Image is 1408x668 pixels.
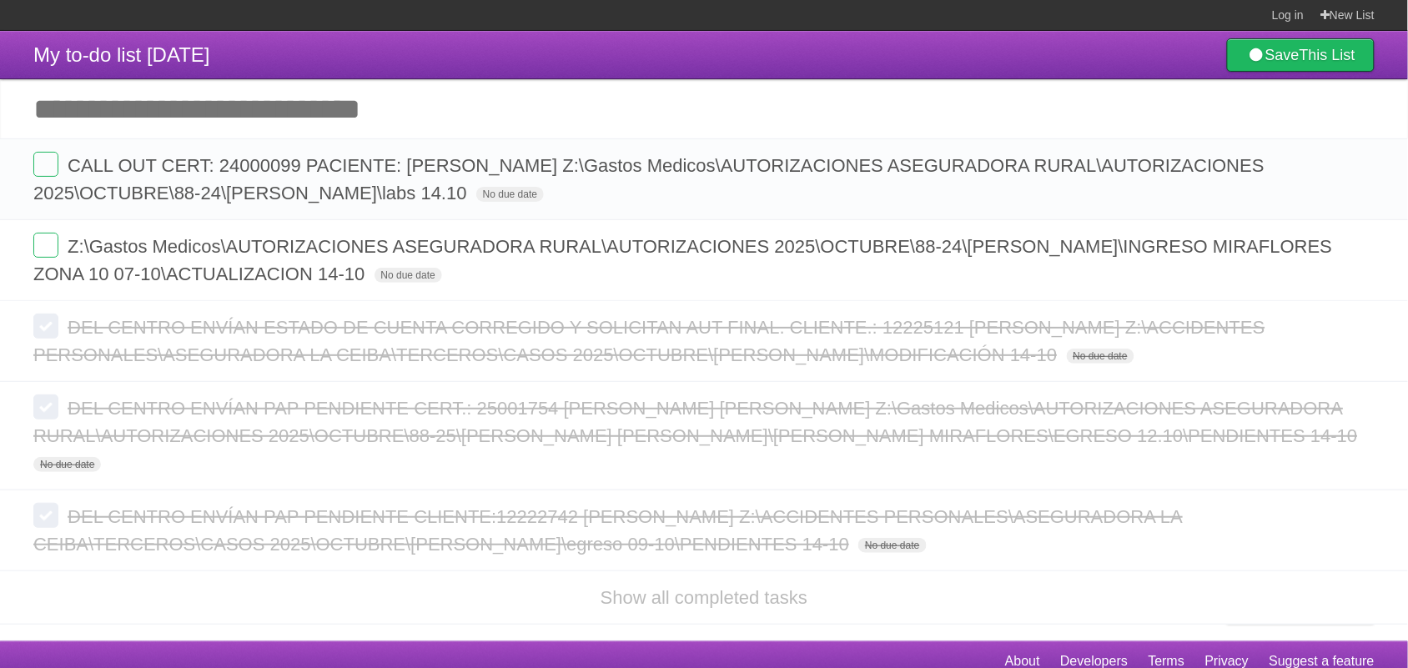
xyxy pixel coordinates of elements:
span: DEL CENTRO ENVÍAN PAP PENDIENTE CLIENTE:12222742 [PERSON_NAME] Z:\ACCIDENTES PERSONALES\ASEGURADO... [33,506,1183,555]
span: My to-do list [DATE] [33,43,210,66]
span: No due date [858,538,926,553]
a: Show all completed tasks [601,587,807,608]
label: Done [33,314,58,339]
b: This List [1300,47,1355,63]
span: No due date [1067,349,1134,364]
label: Done [33,394,58,419]
span: DEL CENTRO ENVÍAN ESTADO DE CUENTA CORREGIDO Y SOLICITAN AUT FINAL. CLIENTE.: 12225121 [PERSON_NA... [33,317,1265,365]
a: SaveThis List [1227,38,1375,72]
label: Done [33,152,58,177]
label: Done [33,503,58,528]
label: Done [33,233,58,258]
span: No due date [33,457,101,472]
span: No due date [375,268,442,283]
span: Z:\Gastos Medicos\AUTORIZACIONES ASEGURADORA RURAL\AUTORIZACIONES 2025\OCTUBRE\88-24\[PERSON_NAME... [33,236,1332,284]
span: CALL OUT CERT: 24000099 PACIENTE: [PERSON_NAME] Z:\Gastos Medicos\AUTORIZACIONES ASEGURADORA RURA... [33,155,1265,203]
span: DEL CENTRO ENVÍAN PAP PENDIENTE CERT.: 25001754 [PERSON_NAME] [PERSON_NAME] Z:\Gastos Medicos\AUT... [33,398,1362,446]
span: No due date [476,187,544,202]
